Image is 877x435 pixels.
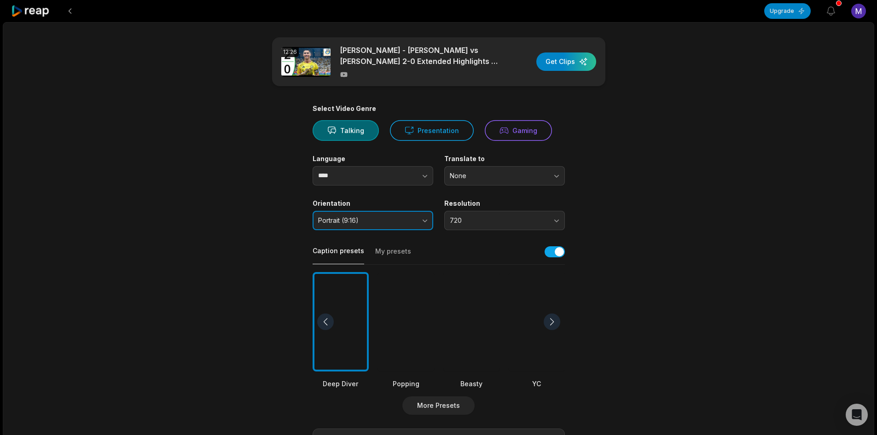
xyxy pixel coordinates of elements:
div: Deep Diver [313,379,369,389]
p: [PERSON_NAME] - [PERSON_NAME] vs [PERSON_NAME] 2-0 Extended Highlights & Goals 2025 [340,45,499,67]
button: Presentation [390,120,474,141]
div: Open Intercom Messenger [846,404,868,426]
div: Select Video Genre [313,104,565,113]
button: Caption presets [313,246,364,264]
button: Get Clips [536,52,596,71]
button: More Presets [402,396,475,415]
label: Translate to [444,155,565,163]
button: My presets [375,247,411,264]
div: YC [509,379,565,389]
div: Beasty [443,379,499,389]
button: Gaming [485,120,552,141]
label: Language [313,155,433,163]
div: Popping [378,379,434,389]
button: 720 [444,211,565,230]
label: Resolution [444,199,565,208]
div: 12:26 [281,47,299,57]
button: Portrait (9:16) [313,211,433,230]
label: Orientation [313,199,433,208]
span: Portrait (9:16) [318,216,415,225]
span: None [450,172,546,180]
span: 720 [450,216,546,225]
button: None [444,166,565,186]
button: Upgrade [764,3,811,19]
button: Talking [313,120,379,141]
